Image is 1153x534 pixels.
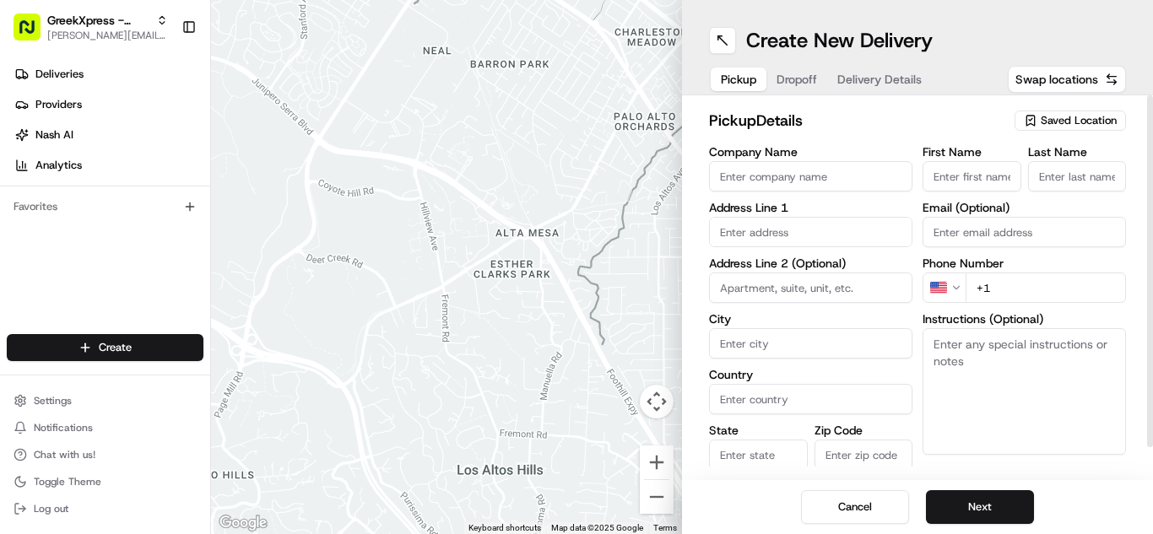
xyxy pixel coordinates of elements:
[52,262,123,275] span: Regen Pajulas
[923,313,1126,325] label: Instructions (Optional)
[17,67,307,94] p: Welcome 👋
[287,166,307,186] button: Start new chat
[709,217,912,247] input: Enter address
[966,272,1126,303] input: Enter phone number
[127,262,133,275] span: •
[17,333,30,347] div: 📗
[1008,66,1126,93] button: Swap locations
[709,328,912,359] input: Enter city
[815,424,913,436] label: Zip Code
[57,161,277,178] div: Start new chat
[640,480,674,514] button: Zoom out
[35,158,82,173] span: Analytics
[34,475,101,488] span: Toggle Theme
[815,440,913,470] input: Enter zip code
[721,71,756,88] span: Pickup
[215,512,271,534] img: Google
[926,490,1034,524] button: Next
[160,332,271,348] span: API Documentation
[640,385,674,418] button: Map camera controls
[1015,71,1098,88] span: Swap locations
[34,421,93,434] span: Notifications
[47,12,149,29] button: GreekXpress - Plainview
[7,7,175,47] button: GreekXpress - Plainview[PERSON_NAME][EMAIL_ADDRESS][DOMAIN_NAME]
[44,109,279,127] input: Clear
[709,202,912,213] label: Address Line 1
[923,465,1126,482] button: Advanced
[7,470,203,494] button: Toggle Theme
[7,443,203,467] button: Chat with us!
[709,257,912,269] label: Address Line 2 (Optional)
[119,372,204,386] a: Powered byPylon
[1028,161,1127,191] input: Enter last name
[7,389,203,413] button: Settings
[551,523,643,532] span: Map data ©2025 Google
[923,217,1126,247] input: Enter email address
[17,17,51,51] img: Nash
[837,71,922,88] span: Delivery Details
[709,424,808,436] label: State
[47,29,168,42] button: [PERSON_NAME][EMAIL_ADDRESS][DOMAIN_NAME]
[801,490,909,524] button: Cancel
[709,384,912,414] input: Enter country
[34,448,95,461] span: Chat with us!
[709,109,1004,132] h2: pickup Details
[99,340,132,355] span: Create
[136,262,171,275] span: [DATE]
[35,97,82,112] span: Providers
[215,512,271,534] a: Open this area in Google Maps (opens a new window)
[7,334,203,361] button: Create
[468,522,541,534] button: Keyboard shortcuts
[746,27,933,54] h1: Create New Delivery
[640,445,674,479] button: Zoom in
[709,313,912,325] label: City
[34,502,68,515] span: Log out
[17,161,47,191] img: 1736555255976-a54dd68f-1ca7-489b-9aae-adbdc363a1c4
[923,465,977,482] label: Advanced
[17,219,113,233] div: Past conversations
[34,394,72,407] span: Settings
[923,202,1126,213] label: Email (Optional)
[923,161,1021,191] input: Enter first name
[7,152,210,179] a: Analytics
[262,216,307,236] button: See all
[34,262,47,276] img: 1736555255976-a54dd68f-1ca7-489b-9aae-adbdc363a1c4
[136,325,278,355] a: 💻API Documentation
[35,127,73,143] span: Nash AI
[143,333,156,347] div: 💻
[168,373,204,386] span: Pylon
[1028,146,1127,158] label: Last Name
[34,332,129,348] span: Knowledge Base
[7,121,210,148] a: Nash AI
[10,325,136,355] a: 📗Knowledge Base
[7,497,203,521] button: Log out
[7,193,203,220] div: Favorites
[35,67,84,82] span: Deliveries
[17,245,44,272] img: Regen Pajulas
[709,272,912,303] input: Apartment, suite, unit, etc.
[777,71,817,88] span: Dropoff
[7,416,203,440] button: Notifications
[57,178,214,191] div: We're available if you need us!
[709,161,912,191] input: Enter company name
[709,146,912,158] label: Company Name
[653,523,677,532] a: Terms (opens in new tab)
[1041,113,1117,128] span: Saved Location
[1015,109,1126,132] button: Saved Location
[923,257,1126,269] label: Phone Number
[7,91,210,118] a: Providers
[7,61,210,88] a: Deliveries
[923,146,1021,158] label: First Name
[709,440,808,470] input: Enter state
[709,369,912,380] label: Country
